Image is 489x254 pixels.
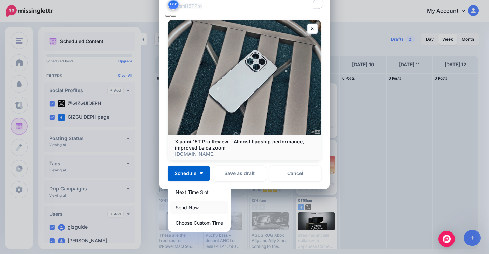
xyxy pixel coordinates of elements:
[269,166,321,181] a: Cancel
[168,183,231,232] div: Schedule
[438,231,455,247] div: Open Intercom Messenger
[175,139,304,151] b: Xiaomi 15T Pro Review - Almost flagship performance, improved Leica zoom
[170,185,228,199] a: Next Time Slot
[213,166,266,181] button: Save as draft
[168,20,321,135] img: Xiaomi 15T Pro Review - Almost flagship performance, improved Leica zoom
[175,151,314,157] p: [DOMAIN_NAME]
[174,171,196,176] span: Schedule
[170,201,228,214] a: Send Now
[200,172,203,174] img: arrow-down-white.png
[170,216,228,229] a: Choose Custom Time
[168,166,210,181] button: Schedule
